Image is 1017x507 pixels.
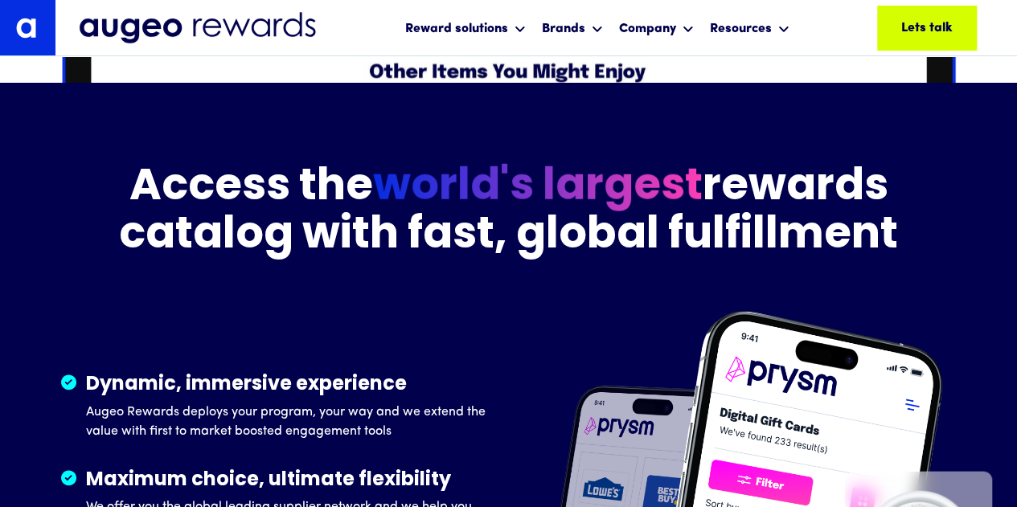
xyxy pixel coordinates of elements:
[86,403,509,441] p: Augeo Rewards deploys your program, your way and we extend the value with first to market boosted...
[373,163,703,215] span: world's largest
[706,6,794,49] div: Resources
[615,6,698,49] div: Company
[877,6,977,51] a: Lets talk
[538,6,607,49] div: Brands
[86,374,509,395] h5: Dynamic, immersive experience​
[542,19,585,39] div: Brands
[86,470,509,491] h5: Maximum choice, ultimate flexibility​
[405,19,508,39] div: Reward solutions
[710,19,772,39] div: Resources
[61,163,956,260] h2: Access the rewards catalog with fast, global fulfillment
[401,6,530,49] div: Reward solutions
[619,19,676,39] div: Company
